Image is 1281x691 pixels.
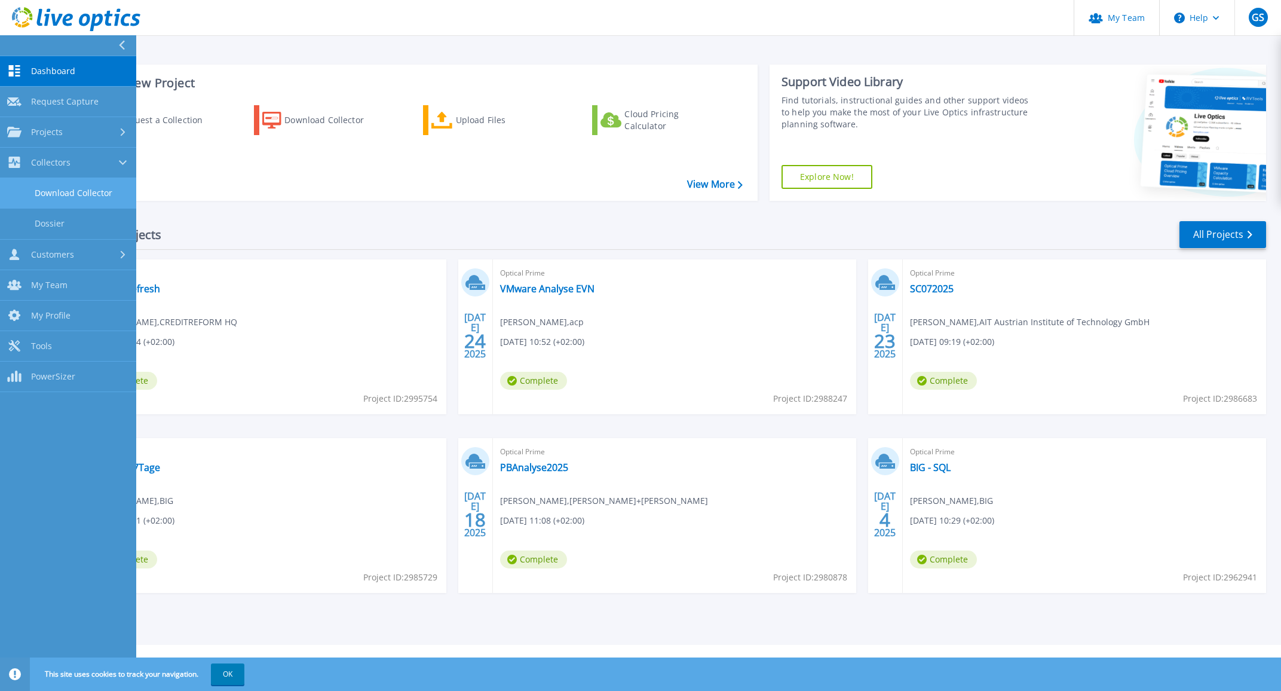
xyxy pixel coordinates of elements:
span: [PERSON_NAME] , [PERSON_NAME]+[PERSON_NAME] [500,494,708,507]
span: Optical Prime [90,267,439,280]
div: [DATE] 2025 [464,493,486,536]
span: 23 [874,336,896,346]
div: Find tutorials, instructional guides and other support videos to help you make the most of your L... [782,94,1036,130]
div: Request a Collection [119,108,214,132]
span: Collectors [31,157,71,168]
span: Project ID: 2985729 [363,571,437,584]
a: Request a Collection [85,105,218,135]
a: Upload Files [423,105,556,135]
span: Projects [31,127,63,137]
span: [DATE] 11:08 (+02:00) [500,514,584,527]
span: Complete [500,551,567,568]
button: OK [211,664,244,685]
span: Project ID: 2980878 [773,571,847,584]
span: My Profile [31,310,71,321]
span: Tools [31,341,52,351]
span: [DATE] 09:19 (+02:00) [910,335,994,348]
div: [DATE] 2025 [464,314,486,357]
span: 4 [879,515,890,525]
div: Download Collector [284,108,380,132]
span: Optical Prime [500,267,849,280]
div: Upload Files [456,108,551,132]
a: Download Collector [254,105,387,135]
h3: Start a New Project [85,77,742,90]
span: 24 [464,336,486,346]
span: Optical Prime [90,445,439,458]
span: Project ID: 2988247 [773,392,847,405]
span: 18 [464,515,486,525]
span: Complete [500,372,567,390]
span: Optical Prime [910,267,1259,280]
span: Complete [910,372,977,390]
span: [PERSON_NAME] , BIG [910,494,993,507]
span: Request Capture [31,96,99,107]
div: [DATE] 2025 [874,314,896,357]
span: [PERSON_NAME] , CREDITREFORM HQ [90,316,237,329]
span: Project ID: 2986683 [1183,392,1257,405]
span: My Team [31,280,68,291]
a: SC072025 [910,283,954,295]
span: GS [1252,13,1264,22]
span: Dashboard [31,66,75,77]
span: This site uses cookies to track your navigation. [33,664,244,685]
span: Optical Prime [500,445,849,458]
span: Optical Prime [910,445,1259,458]
span: PowerSizer [31,371,75,382]
span: Project ID: 2995754 [363,392,437,405]
div: [DATE] 2025 [874,493,896,536]
span: Complete [910,551,977,568]
div: Cloud Pricing Calculator [624,108,720,132]
span: Customers [31,249,74,260]
span: [PERSON_NAME] , AIT Austrian Institute of Technology GmbH [910,316,1150,329]
span: Project ID: 2962941 [1183,571,1257,584]
span: [PERSON_NAME] , acp [500,316,584,329]
span: [DATE] 10:29 (+02:00) [910,514,994,527]
a: BIG - SQL [910,461,951,473]
a: All Projects [1179,221,1266,248]
a: Cloud Pricing Calculator [592,105,725,135]
span: [DATE] 10:52 (+02:00) [500,335,584,348]
a: Explore Now! [782,165,872,189]
div: Support Video Library [782,74,1036,90]
a: View More [687,179,743,190]
a: PBAnalyse2025 [500,461,568,473]
a: VMware Analyse EVN [500,283,594,295]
